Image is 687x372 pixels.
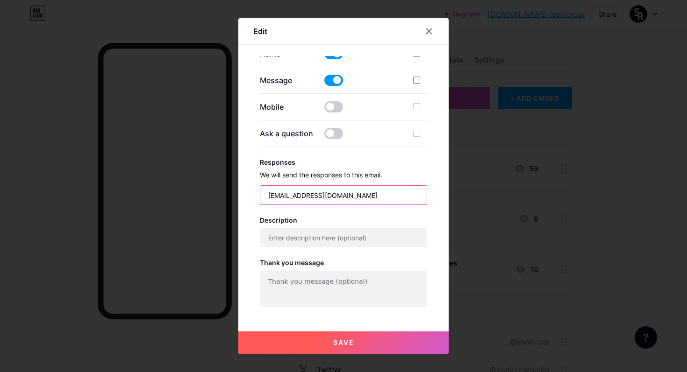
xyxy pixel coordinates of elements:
[260,158,428,166] h3: Responses
[238,331,449,354] button: Save
[260,75,316,86] p: Message
[260,228,427,247] input: Enter description here (optional)
[333,338,354,346] span: Save
[260,128,316,139] p: Ask a question
[253,26,267,37] div: Edit
[260,216,428,224] h3: Description
[260,259,428,267] h3: Thank you message
[260,170,428,180] p: We will send the responses to this email.
[260,186,427,204] input: name@example.com
[260,101,316,112] p: Mobile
